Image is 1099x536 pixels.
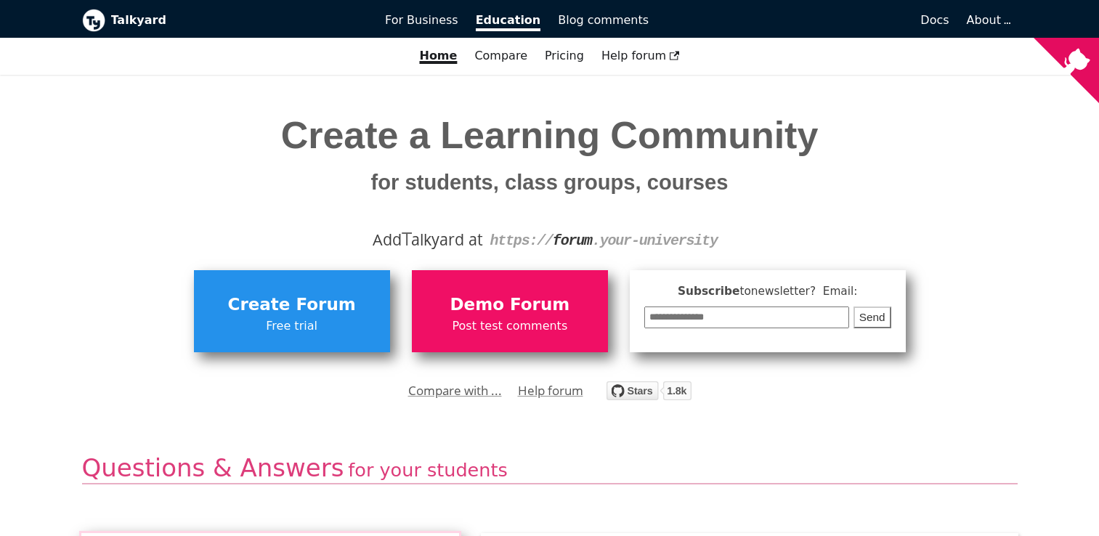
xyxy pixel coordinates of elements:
button: Send [853,306,891,329]
a: Help forum [518,380,583,402]
span: Create Forum [201,291,383,319]
img: talkyard.svg [607,381,692,400]
span: Demo Forum [419,291,601,319]
span: for your students [348,459,507,481]
span: Post test comments [419,317,601,336]
a: Talkyard logoTalkyard [82,9,365,32]
b: Talkyard [111,11,365,30]
strong: forum [553,232,592,249]
a: Help forum [593,44,689,68]
h2: Questions & Answers [82,452,1018,485]
span: T [402,225,412,251]
a: Star debiki/talkyard on GitHub [607,383,692,405]
a: Compare with ... [408,380,502,402]
div: Add alkyard at [93,227,1007,252]
a: Education [467,8,550,33]
a: For Business [376,8,467,33]
a: Docs [657,8,958,33]
span: Create a Learning Community [281,114,819,198]
span: Education [476,13,541,31]
a: Compare [474,49,527,62]
span: Docs [920,13,949,27]
span: Blog comments [558,13,649,27]
a: About [967,13,1009,27]
span: Help forum [601,49,680,62]
a: Blog comments [549,8,657,33]
a: Home [410,44,466,68]
small: for students, class groups, courses [371,171,729,194]
span: Free trial [201,317,383,336]
a: Create ForumFree trial [194,270,390,352]
a: Demo ForumPost test comments [412,270,608,352]
span: Subscribe [644,283,891,301]
span: to newsletter ? Email: [739,285,857,298]
code: https:// .your-university [490,232,717,249]
a: Pricing [536,44,593,68]
span: For Business [385,13,458,27]
img: Talkyard logo [82,9,105,32]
